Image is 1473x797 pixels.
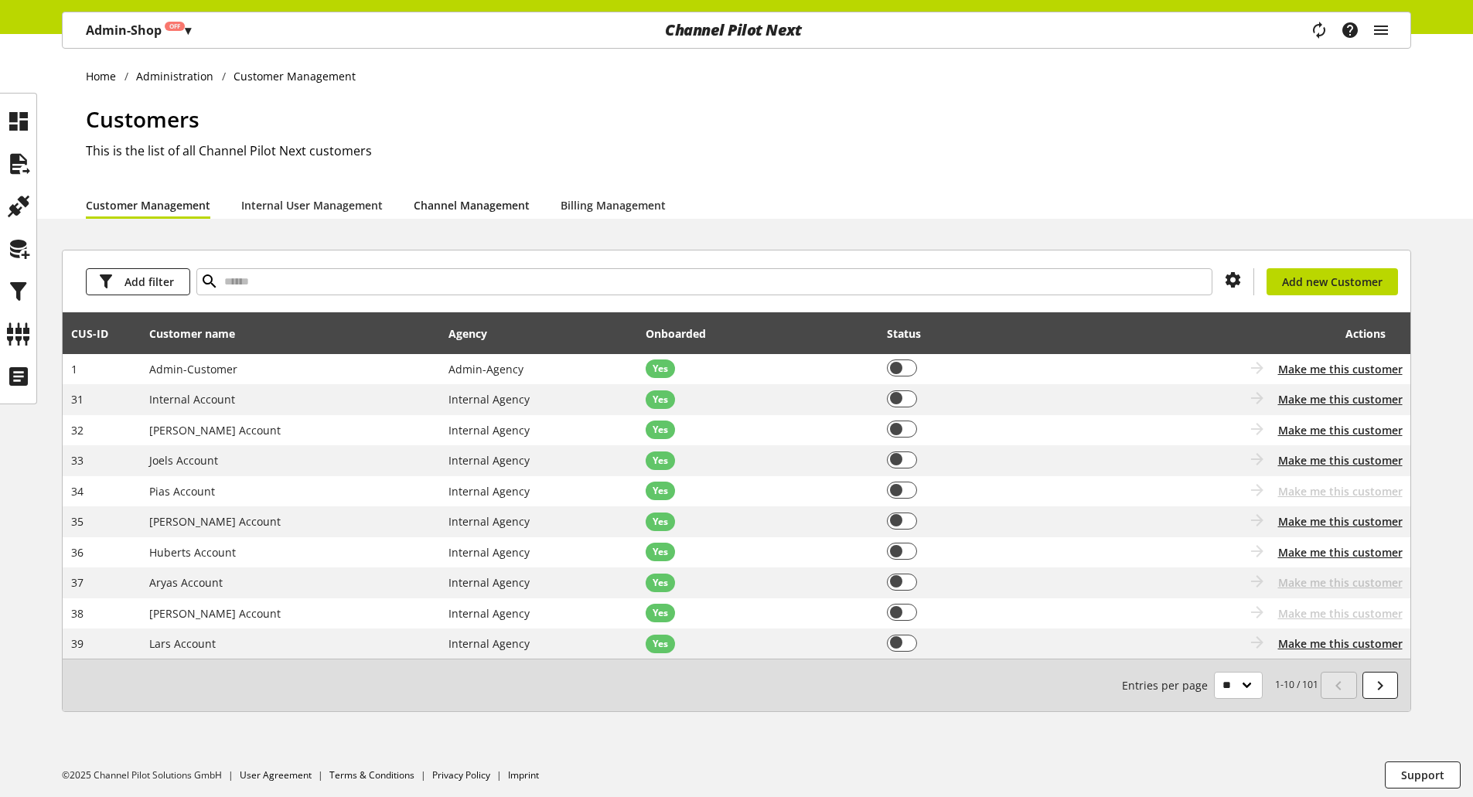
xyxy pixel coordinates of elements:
[653,454,668,468] span: Yes
[1267,268,1398,295] a: Add new Customer
[62,12,1411,49] nav: main navigation
[1278,452,1403,468] button: Make me this customer
[1278,361,1403,377] button: Make me this customer
[149,423,281,438] span: [PERSON_NAME] Account
[1076,318,1386,349] div: Actions
[1282,274,1383,290] span: Add new Customer
[169,22,180,31] span: Off
[86,268,190,295] button: Add filter
[1278,422,1403,438] button: Make me this customer
[329,768,414,782] a: Terms & Conditions
[149,545,236,560] span: Huberts Account
[887,325,936,342] div: Status
[71,575,84,590] span: 37
[149,575,223,590] span: Aryas Account
[1385,761,1461,788] button: Support
[149,606,281,621] span: [PERSON_NAME] Account
[149,362,237,376] span: Admin-Customer
[149,325,251,342] div: Customer name
[149,514,281,529] span: [PERSON_NAME] Account
[71,453,84,468] span: 33
[71,392,84,407] span: 31
[86,197,210,213] a: Customer Management
[653,362,668,376] span: Yes
[86,104,199,134] span: Customers
[71,545,84,560] span: 36
[71,606,84,621] span: 38
[86,21,191,39] p: Admin-Shop
[1278,391,1403,407] button: Make me this customer
[432,768,490,782] a: Privacy Policy
[508,768,539,782] a: Imprint
[448,636,530,651] span: Internal Agency
[448,362,523,376] span: Admin-Agency
[185,22,191,39] span: ▾
[448,325,503,342] div: Agency
[71,514,84,529] span: 35
[86,141,1411,160] h2: This is the list of all Channel Pilot Next customers
[653,393,668,407] span: Yes
[62,768,240,782] li: ©2025 Channel Pilot Solutions GmbH
[71,484,84,499] span: 34
[1122,672,1318,699] small: 1-10 / 101
[448,484,530,499] span: Internal Agency
[241,197,383,213] a: Internal User Management
[124,274,174,290] span: Add filter
[1278,513,1403,530] button: Make me this customer
[561,197,666,213] a: Billing Management
[149,392,235,407] span: Internal Account
[653,637,668,651] span: Yes
[71,325,124,342] div: CUS-⁠ID
[71,423,84,438] span: 32
[646,325,721,342] div: Onboarded
[448,606,530,621] span: Internal Agency
[448,392,530,407] span: Internal Agency
[1278,574,1403,591] span: Make me this customer
[653,484,668,498] span: Yes
[448,453,530,468] span: Internal Agency
[149,636,216,651] span: Lars Account
[448,514,530,529] span: Internal Agency
[653,606,668,620] span: Yes
[1278,635,1403,652] button: Make me this customer
[149,453,218,468] span: Joels Account
[653,515,668,529] span: Yes
[86,68,124,84] a: Home
[71,636,84,651] span: 39
[653,545,668,559] span: Yes
[71,362,77,376] span: 1
[1278,544,1403,560] button: Make me this customer
[448,575,530,590] span: Internal Agency
[1278,605,1403,622] span: Make me this customer
[1278,483,1403,499] span: Make me this customer
[128,68,222,84] a: Administration
[1122,677,1214,693] span: Entries per page
[653,576,668,590] span: Yes
[240,768,312,782] a: User Agreement
[448,423,530,438] span: Internal Agency
[1401,767,1444,783] span: Support
[653,423,668,437] span: Yes
[414,197,530,213] a: Channel Management
[149,484,215,499] span: Pias Account
[448,545,530,560] span: Internal Agency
